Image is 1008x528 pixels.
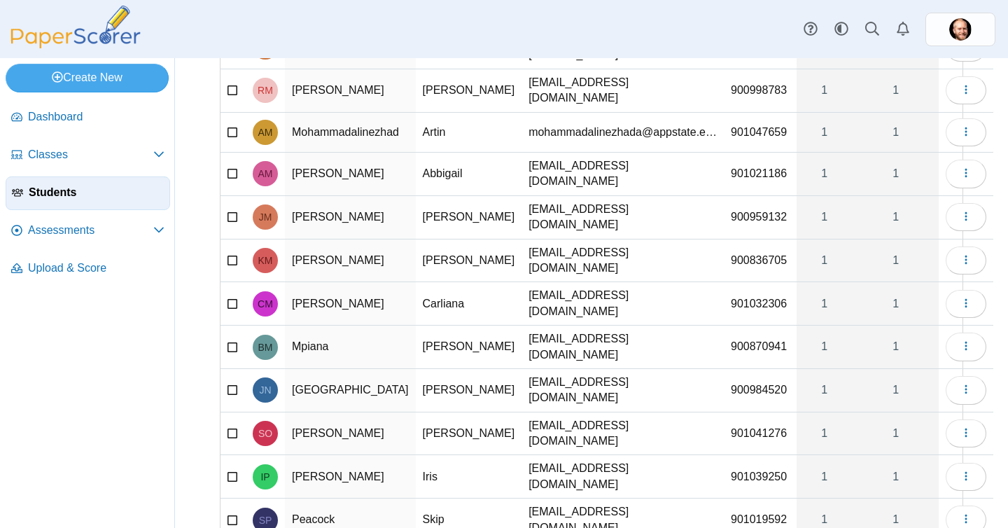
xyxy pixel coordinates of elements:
td: Iris [416,455,522,499]
a: Create New [6,64,169,92]
span: Iris Parker [260,472,269,482]
span: mohammadalinezhada@appstate.edu [528,126,717,138]
span: Abbigail Montgomery [258,169,273,179]
td: 900836705 [724,239,797,283]
a: 1 [797,69,853,112]
a: 1 [797,282,853,325]
span: Upload & Score [28,260,164,276]
img: PaperScorer [6,6,146,48]
a: 1 [797,412,853,455]
a: 1 [853,113,939,152]
td: [PERSON_NAME] [416,369,522,412]
td: [GEOGRAPHIC_DATA] [285,369,416,412]
span: Sophia ONeill [258,429,272,438]
a: 1 [797,369,853,412]
span: Artin Mohammadalinezhad [258,127,273,137]
td: Artin [416,113,522,153]
a: ps.tT8F02tAweZgaXZc [925,13,995,46]
td: 901021186 [724,153,797,196]
td: [PERSON_NAME] [416,239,522,283]
a: 1 [853,455,939,498]
a: 1 [853,282,939,325]
td: Mpiana [285,326,416,369]
a: 1 [853,239,939,282]
span: Joey Nottingham [259,385,271,395]
a: 1 [853,69,939,112]
span: Assessments [28,223,153,238]
a: 1 [853,153,939,195]
a: 1 [797,326,853,368]
td: [EMAIL_ADDRESS][DOMAIN_NAME] [521,69,724,113]
td: [PERSON_NAME] [416,196,522,239]
span: Carliana Morua [258,299,273,309]
a: 1 [853,369,939,412]
td: [PERSON_NAME] [285,412,416,456]
td: Abbigail [416,153,522,196]
td: [PERSON_NAME] [416,326,522,369]
a: 1 [797,196,853,239]
td: [EMAIL_ADDRESS][DOMAIN_NAME] [521,196,724,239]
td: 901047659 [724,113,797,153]
a: 1 [797,455,853,498]
td: [EMAIL_ADDRESS][DOMAIN_NAME] [521,153,724,196]
td: Mohammadalinezhad [285,113,416,153]
a: 1 [797,113,853,152]
a: PaperScorer [6,39,146,50]
a: Assessments [6,214,170,248]
td: [EMAIL_ADDRESS][DOMAIN_NAME] [521,412,724,456]
td: [PERSON_NAME] [285,282,416,326]
td: [EMAIL_ADDRESS][DOMAIN_NAME] [521,369,724,412]
td: [PERSON_NAME] [285,239,416,283]
td: [PERSON_NAME] [285,69,416,113]
span: Jefferson Bates [949,18,972,41]
a: 1 [797,239,853,282]
span: Rudy Mendoza [258,85,273,95]
a: 1 [853,196,939,239]
td: [EMAIL_ADDRESS][DOMAIN_NAME] [521,239,724,283]
span: Classes [28,147,153,162]
a: 1 [797,153,853,195]
a: Dashboard [6,101,170,134]
span: Kaylie Morris [258,256,273,265]
span: Skip Peacock [259,515,272,525]
td: 900870941 [724,326,797,369]
span: Julia Morris [259,212,272,222]
td: [PERSON_NAME] [416,412,522,456]
img: ps.tT8F02tAweZgaXZc [949,18,972,41]
td: [EMAIL_ADDRESS][DOMAIN_NAME] [521,326,724,369]
td: 900959132 [724,196,797,239]
span: Benette Mpiana [258,342,273,352]
td: 900998783 [724,69,797,113]
a: Students [6,176,170,210]
td: [PERSON_NAME] [285,455,416,499]
td: [EMAIL_ADDRESS][DOMAIN_NAME] [521,282,724,326]
td: [PERSON_NAME] [416,69,522,113]
a: 1 [853,326,939,368]
span: Students [29,185,164,200]
a: 1 [853,412,939,455]
td: 901041276 [724,412,797,456]
td: Carliana [416,282,522,326]
td: [PERSON_NAME] [285,196,416,239]
td: 900984520 [724,369,797,412]
td: 901032306 [724,282,797,326]
a: Upload & Score [6,252,170,286]
td: [EMAIL_ADDRESS][DOMAIN_NAME] [521,455,724,499]
a: Alerts [888,14,918,45]
td: [PERSON_NAME] [285,153,416,196]
span: Dashboard [28,109,164,125]
a: Classes [6,139,170,172]
td: 901039250 [724,455,797,499]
